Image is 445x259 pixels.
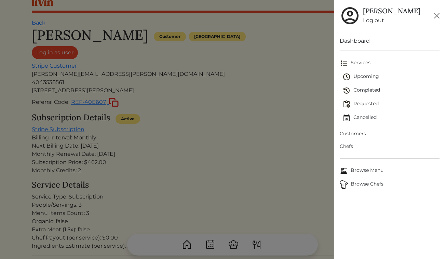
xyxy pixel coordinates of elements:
a: Customers [340,127,440,140]
img: format_list_bulleted-ebc7f0161ee23162107b508e562e81cd567eeab2455044221954b09d19068e74.svg [340,59,348,67]
a: Services [340,56,440,70]
span: Chefs [340,143,440,150]
img: user_account-e6e16d2ec92f44fc35f99ef0dc9cddf60790bfa021a6ecb1c896eb5d2907b31c.svg [340,5,360,26]
img: Browse Chefs [340,180,348,189]
img: event_cancelled-67e280bd0a9e072c26133efab016668ee6d7272ad66fa3c7eb58af48b074a3a4.svg [342,114,351,122]
img: Browse Menu [340,167,348,175]
a: Browse MenuBrowse Menu [340,164,440,178]
span: Cancelled [342,114,440,122]
img: history-2b446bceb7e0f53b931186bf4c1776ac458fe31ad3b688388ec82af02103cd45.svg [342,86,351,95]
img: pending_actions-fd19ce2ea80609cc4d7bbea353f93e2f363e46d0f816104e4e0650fdd7f915cf.svg [342,100,351,108]
span: Services [340,59,440,67]
a: Dashboard [340,37,440,45]
span: Requested [342,100,440,108]
a: Cancelled [342,111,440,125]
img: schedule-fa401ccd6b27cf58db24c3bb5584b27dcd8bd24ae666a918e1c6b4ae8c451a22.svg [342,73,351,81]
span: Browse Chefs [340,180,440,189]
a: Log out [363,16,420,25]
a: Upcoming [342,70,440,84]
h5: [PERSON_NAME] [363,7,420,15]
a: ChefsBrowse Chefs [340,178,440,191]
a: Requested [342,97,440,111]
span: Completed [342,86,440,95]
a: Chefs [340,140,440,153]
a: Completed [342,84,440,97]
span: Customers [340,130,440,137]
span: Browse Menu [340,167,440,175]
span: Upcoming [342,73,440,81]
button: Close [431,10,442,21]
